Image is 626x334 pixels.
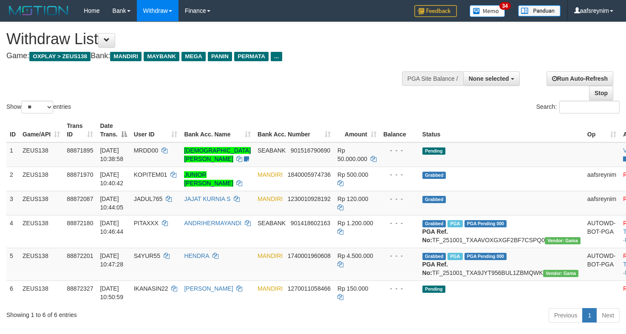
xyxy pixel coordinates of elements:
[584,118,620,142] th: Op: activate to sort column ascending
[271,52,282,61] span: ...
[6,118,19,142] th: ID
[6,167,19,191] td: 2
[29,52,91,61] span: OXPLAY > ZEUS138
[6,4,71,17] img: MOTION_logo.png
[258,195,283,202] span: MANDIRI
[499,2,511,10] span: 34
[414,5,457,17] img: Feedback.jpg
[470,5,505,17] img: Button%20Memo.svg
[181,118,254,142] th: Bank Acc. Name: activate to sort column ascending
[288,252,331,259] span: Copy 1740001960608 to clipboard
[234,52,269,61] span: PERMATA
[134,195,163,202] span: JADUL765
[6,191,19,215] td: 3
[422,172,446,179] span: Grabbed
[518,5,561,17] img: panduan.png
[100,220,123,235] span: [DATE] 10:46:44
[19,142,63,167] td: ZEUS138
[258,220,286,226] span: SEABANK
[100,195,123,211] span: [DATE] 10:44:05
[337,285,368,292] span: Rp 150.000
[184,195,230,202] a: JAJAT KURNIA S
[21,101,53,113] select: Showentries
[110,52,142,61] span: MANDIRI
[184,220,241,226] a: ANDRIHERMAYANDI
[100,252,123,268] span: [DATE] 10:47:28
[96,118,130,142] th: Date Trans.: activate to sort column descending
[543,270,579,277] span: Vendor URL: https://trx31.1velocity.biz
[100,147,123,162] span: [DATE] 10:38:58
[291,220,330,226] span: Copy 901418602163 to clipboard
[100,285,123,300] span: [DATE] 10:50:59
[19,280,63,305] td: ZEUS138
[67,220,93,226] span: 88872180
[422,261,448,276] b: PGA Ref. No:
[383,146,416,155] div: - - -
[6,280,19,305] td: 6
[402,71,463,86] div: PGA Site Balance /
[463,71,520,86] button: None selected
[465,253,507,260] span: PGA Pending
[596,308,620,323] a: Next
[584,248,620,280] td: AUTOWD-BOT-PGA
[288,171,331,178] span: Copy 1840005974736 to clipboard
[181,52,206,61] span: MEGA
[6,52,409,60] h4: Game: Bank:
[337,195,368,202] span: Rp 120.000
[288,195,331,202] span: Copy 1230010928192 to clipboard
[422,196,446,203] span: Grabbed
[254,118,334,142] th: Bank Acc. Number: activate to sort column ascending
[419,248,584,280] td: TF_251001_TXA9JYT956BUL1ZBMQWK
[6,307,255,319] div: Showing 1 to 6 of 6 entries
[422,220,446,227] span: Grabbed
[383,252,416,260] div: - - -
[337,252,373,259] span: Rp 4.500.000
[63,118,96,142] th: Trans ID: activate to sort column ascending
[419,215,584,248] td: TF_251001_TXAAVOXGXGF2BF7CSPQ0
[134,220,159,226] span: PITAXXX
[584,167,620,191] td: aafsreynim
[545,237,581,244] span: Vendor URL: https://trx31.1velocity.biz
[134,171,167,178] span: KOPITEM01
[67,171,93,178] span: 88871970
[67,252,93,259] span: 88872201
[19,167,63,191] td: ZEUS138
[584,215,620,248] td: AUTOWD-BOT-PGA
[258,171,283,178] span: MANDIRI
[419,118,584,142] th: Status
[134,147,159,154] span: MRDD00
[383,219,416,227] div: - - -
[184,252,209,259] a: HENDRA
[288,285,331,292] span: Copy 1270011058466 to clipboard
[258,252,283,259] span: MANDIRI
[584,191,620,215] td: aafsreynim
[184,171,233,187] a: JUNIOR [PERSON_NAME]
[448,253,462,260] span: Marked by aafsolysreylen
[422,147,445,155] span: Pending
[422,286,445,293] span: Pending
[337,220,373,226] span: Rp 1.200.000
[469,75,509,82] span: None selected
[6,215,19,248] td: 4
[549,308,583,323] a: Previous
[383,284,416,293] div: - - -
[6,142,19,167] td: 1
[559,101,620,113] input: Search:
[6,101,71,113] label: Show entries
[383,170,416,179] div: - - -
[19,191,63,215] td: ZEUS138
[134,285,168,292] span: IKANASIN22
[383,195,416,203] div: - - -
[19,215,63,248] td: ZEUS138
[208,52,232,61] span: PANIN
[134,252,160,259] span: S4YUR55
[334,118,380,142] th: Amount: activate to sort column ascending
[422,253,446,260] span: Grabbed
[67,195,93,202] span: 88872087
[6,31,409,48] h1: Withdraw List
[380,118,419,142] th: Balance
[291,147,330,154] span: Copy 901516790690 to clipboard
[589,86,613,100] a: Stop
[19,248,63,280] td: ZEUS138
[144,52,179,61] span: MAYBANK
